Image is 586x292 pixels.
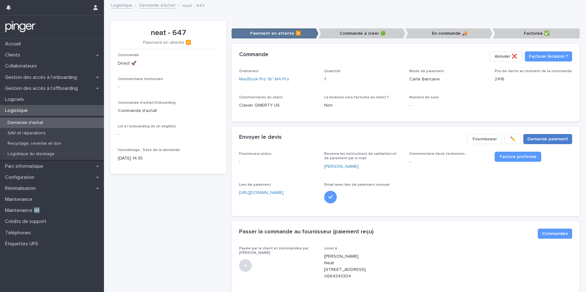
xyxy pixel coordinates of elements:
span: Email avec lien de paiement envoyé [324,183,390,187]
p: - [118,84,219,91]
span: Horodatage : Date de la demande [118,148,180,152]
a: MacBook Pro 16" M4 Pro [239,76,289,83]
span: Commentaire technicien [118,77,163,81]
p: [PERSON_NAME] Neat [STREET_ADDRESS] 0684343334 [324,253,402,279]
span: Commandée [542,231,568,237]
span: Mode de paiement [409,69,444,73]
p: Étiquettes UPS [3,241,43,247]
span: Quantité [324,69,341,73]
span: Prix de vente au moment de la commande [495,69,572,73]
p: Commande à créer 🟢 [319,28,405,39]
p: Maintenance 🆕 [3,207,45,213]
span: Facture proforma [500,155,536,159]
button: Facturer livraison ? [525,51,572,61]
p: neat - 647 [182,2,205,9]
p: Clients [3,52,25,58]
p: En commande 🚚​ [405,28,492,39]
p: Recyclage, revente et don [3,141,66,146]
p: Paiement en attente ⏸️ [118,40,216,45]
span: Commentaires du client [239,96,283,99]
p: Facturée ✅ [493,28,580,39]
p: Logiciels [3,96,29,102]
a: Demande d'achat [139,1,175,9]
button: ✏️ [505,134,521,144]
img: mTgBEunGTSyRkCgitkcU [5,20,36,33]
span: Livrer à [324,247,337,250]
p: [DATE] 14:35 [118,155,219,162]
span: ✏️ [510,136,515,142]
a: Logistique [111,1,132,9]
span: Numéro de suivi [409,96,439,99]
button: Demande paiement [523,134,572,144]
p: Non [324,102,402,109]
p: Direct 🚀 [118,60,219,67]
span: Lié à l'onboarding de (si eligible) [118,125,176,128]
p: 2416 [495,76,572,83]
p: - [239,159,317,165]
p: Carte Bancaire [409,76,487,83]
span: Payée par le client et commandée par [PERSON_NAME] [239,247,308,255]
p: Logistique du stockage [3,151,60,157]
h2: Commande [239,51,268,58]
p: Téléphones [3,230,36,236]
a: [URL][DOMAIN_NAME] [239,190,284,195]
span: Recevra les instructions de validation et de paiement par e-mail [324,152,397,160]
h2: Envoyer le devis [239,134,282,141]
button: Commandée [538,229,572,239]
p: neat - 647 [118,28,219,38]
p: Gestion des accès à l’offboarding [3,85,83,91]
p: Paiement en attente ⏸️ [232,28,319,39]
p: Maintenance [3,196,37,202]
span: Lien de paiement [239,183,271,187]
span: Ordinateur [239,69,259,73]
p: - [409,102,487,109]
p: SAV et réparations [3,131,51,136]
p: Configuration [3,174,39,180]
button: Annuler ❌​ [489,51,522,61]
span: Fournisseur [473,136,497,142]
span: Commentaire devis technicien : [409,152,467,156]
p: Collaborateurs [3,63,42,69]
p: Gestion des accès à l’onboarding [3,74,82,80]
p: Clavier QWERTY US [239,102,317,109]
span: Demande paiement [527,136,568,142]
span: Fournisseur prévu [239,152,271,156]
p: Demande d'achat [3,120,48,126]
a: Facture proforma [495,152,541,162]
a: [PERSON_NAME] [324,163,359,170]
span: Commande [118,53,139,57]
p: Réinitialisation [3,185,41,191]
p: - [409,159,487,165]
p: Logistique [3,108,33,114]
button: Fournisseur [467,134,502,144]
p: Commande d'achat [118,108,219,114]
p: Accueil [3,41,26,47]
h2: Passer la commande au fournisseur (paiement reçu) [239,229,374,236]
p: - [118,131,219,138]
span: La livraison sera facturée au client ? [324,96,389,99]
span: Commande d'achat/Onboarding [118,101,175,105]
p: Parc informatique [3,163,48,169]
p: 1 [324,76,402,83]
span: Facturer livraison ? [529,53,568,60]
p: Crédits de support [3,219,51,225]
span: Annuler ❌​ [495,53,517,60]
